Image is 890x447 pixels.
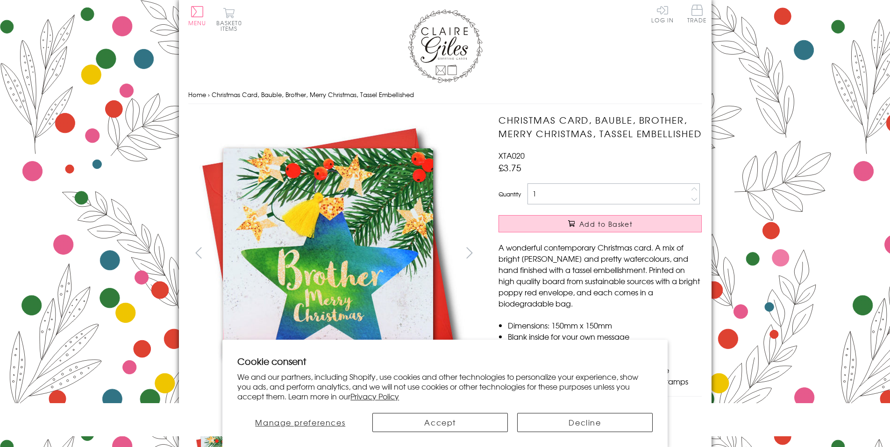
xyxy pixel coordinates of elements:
a: Trade [687,5,707,25]
button: Manage preferences [237,413,363,432]
button: next [459,242,480,263]
a: Log In [651,5,674,23]
span: XTA020 [498,150,525,161]
label: Quantity [498,190,521,198]
a: Privacy Policy [350,391,399,402]
span: Menu [188,19,206,27]
img: Christmas Card, Bauble, Brother, Merry Christmas, Tassel Embellished [480,113,760,393]
button: prev [188,242,209,263]
button: Decline [517,413,653,432]
li: Dimensions: 150mm x 150mm [508,320,702,331]
img: Christmas Card, Bauble, Brother, Merry Christmas, Tassel Embellished [188,113,468,393]
span: 0 items [221,19,242,33]
span: Add to Basket [579,219,633,229]
h2: Cookie consent [237,355,653,368]
img: Claire Giles Greetings Cards [408,9,483,83]
span: › [208,90,210,99]
span: Trade [687,5,707,23]
button: Add to Basket [498,215,702,232]
nav: breadcrumbs [188,85,702,105]
li: Blank inside for your own message [508,331,702,342]
button: Accept [372,413,508,432]
button: Menu [188,6,206,26]
p: We and our partners, including Shopify, use cookies and other technologies to personalize your ex... [237,372,653,401]
span: Christmas Card, Bauble, Brother, Merry Christmas, Tassel Embellished [212,90,414,99]
span: £3.75 [498,161,521,174]
a: Home [188,90,206,99]
p: A wonderful contemporary Christmas card. A mix of bright [PERSON_NAME] and pretty watercolours, a... [498,242,702,309]
span: Manage preferences [255,417,345,428]
button: Basket0 items [216,7,242,31]
h1: Christmas Card, Bauble, Brother, Merry Christmas, Tassel Embellished [498,113,702,140]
